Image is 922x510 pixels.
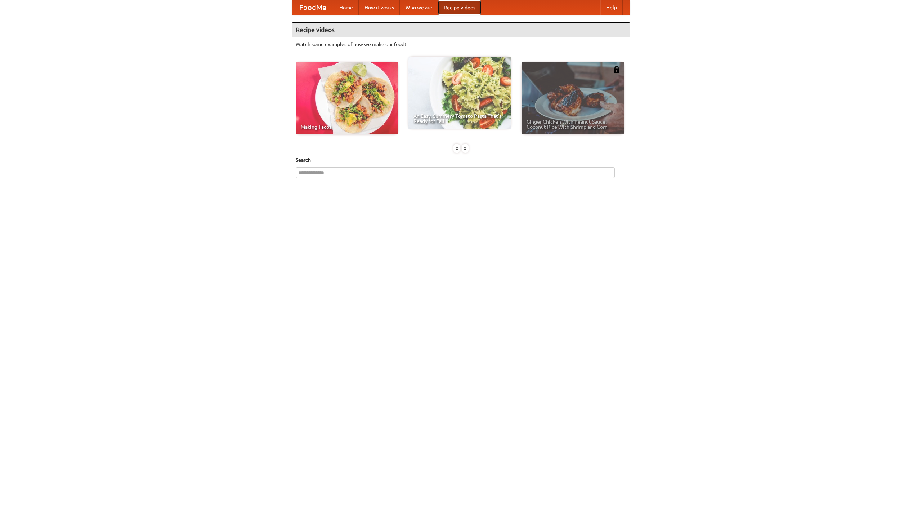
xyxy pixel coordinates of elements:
a: Making Tacos [296,62,398,134]
a: An Easy, Summery Tomato Pasta That's Ready for Fall [408,57,511,129]
div: « [453,144,460,153]
h5: Search [296,156,626,164]
a: Help [600,0,623,15]
h4: Recipe videos [292,23,630,37]
p: Watch some examples of how we make our food! [296,41,626,48]
a: How it works [359,0,400,15]
a: FoodMe [292,0,334,15]
a: Recipe videos [438,0,481,15]
span: Making Tacos [301,124,393,129]
a: Who we are [400,0,438,15]
span: An Easy, Summery Tomato Pasta That's Ready for Fall [413,114,506,124]
a: Home [334,0,359,15]
img: 483408.png [613,66,620,73]
div: » [462,144,469,153]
